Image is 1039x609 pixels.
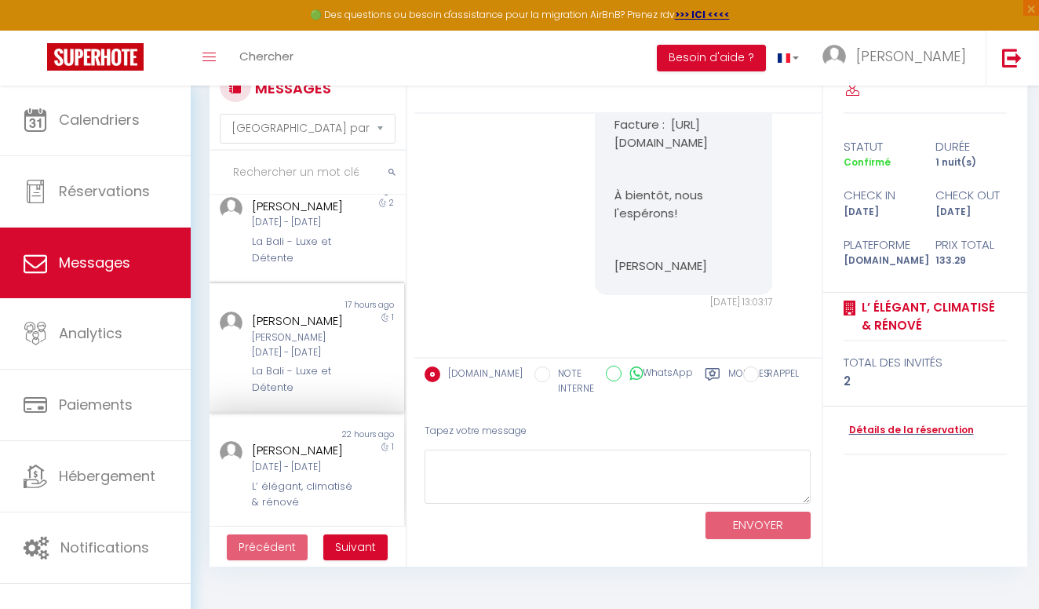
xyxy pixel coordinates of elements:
[59,181,150,201] span: Réservations
[252,234,355,266] div: La Bali - Luxe et Détente
[307,299,404,312] div: 17 hours ago
[392,312,394,323] span: 1
[228,31,305,86] a: Chercher
[856,298,1007,335] a: L’ élégant, climatisé & rénové
[239,539,296,555] span: Précédent
[425,412,811,450] div: Tapez votre message
[47,43,144,71] img: Super Booking
[220,441,242,464] img: ...
[595,295,772,310] div: [DATE] 13:03:17
[335,539,376,555] span: Suivant
[614,116,753,151] p: Facture : [URL][DOMAIN_NAME]
[323,534,388,561] button: Next
[833,205,924,220] div: [DATE]
[657,45,766,71] button: Besoin d'aide ?
[925,186,1017,205] div: check out
[614,187,753,222] p: À bientôt, nous l'espérons!
[844,353,1007,372] div: total des invités
[844,423,974,438] a: Détails de la réservation
[252,197,355,216] div: [PERSON_NAME]
[59,110,140,129] span: Calendriers
[220,197,242,220] img: ...
[307,428,404,441] div: 22 hours ago
[210,151,406,195] input: Rechercher un mot clé
[59,466,155,486] span: Hébergement
[389,197,394,209] span: 2
[60,538,149,557] span: Notifications
[252,215,355,230] div: [DATE] - [DATE]
[833,137,924,156] div: statut
[440,366,523,384] label: [DOMAIN_NAME]
[614,257,753,275] p: [PERSON_NAME]
[59,323,122,343] span: Analytics
[925,155,1017,170] div: 1 nuit(s)
[833,186,924,205] div: check in
[759,366,799,384] label: RAPPEL
[833,235,924,254] div: Plateforme
[675,8,730,21] a: >>> ICI <<<<
[392,441,394,453] span: 1
[856,46,966,66] span: [PERSON_NAME]
[925,253,1017,268] div: 133.29
[252,330,355,360] div: [PERSON_NAME][DATE] - [DATE]
[705,512,811,539] button: ENVOYER
[925,235,1017,254] div: Prix total
[844,155,891,169] span: Confirmé
[252,312,355,330] div: [PERSON_NAME]
[728,366,770,399] label: Modèles
[227,534,308,561] button: Previous
[220,312,242,334] img: ...
[822,45,846,68] img: ...
[59,253,130,272] span: Messages
[925,137,1017,156] div: durée
[239,48,293,64] span: Chercher
[622,366,693,383] label: WhatsApp
[550,366,594,396] label: NOTE INTERNE
[252,479,355,511] div: L’ élégant, climatisé & rénové
[251,71,331,106] h3: MESSAGES
[252,363,355,396] div: La Bali - Luxe et Détente
[252,441,355,460] div: [PERSON_NAME]
[925,205,1017,220] div: [DATE]
[252,460,355,475] div: [DATE] - [DATE]
[59,395,133,414] span: Paiements
[1002,48,1022,67] img: logout
[833,253,924,268] div: [DOMAIN_NAME]
[844,372,1007,391] div: 2
[811,31,986,86] a: ... [PERSON_NAME]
